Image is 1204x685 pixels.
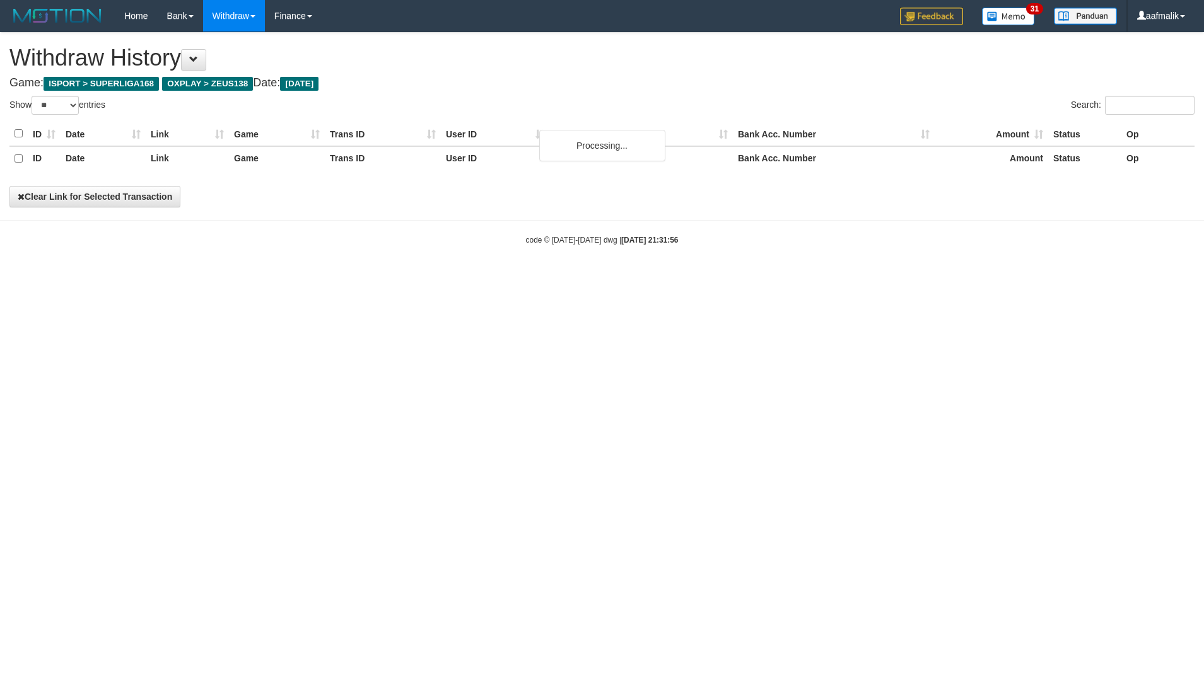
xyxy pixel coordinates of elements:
th: Game [229,122,325,146]
label: Search: [1071,96,1195,115]
th: Bank Acc. Name [549,122,733,146]
th: Amount [935,122,1048,146]
select: Showentries [32,96,79,115]
div: Processing... [539,130,665,161]
th: Date [61,146,146,171]
th: Op [1121,122,1195,146]
th: Bank Acc. Number [733,122,935,146]
th: Link [146,122,229,146]
button: Clear Link for Selected Transaction [9,186,180,207]
th: User ID [441,122,549,146]
th: Link [146,146,229,171]
h4: Game: Date: [9,77,1195,89]
th: Game [229,146,325,171]
span: ISPORT > SUPERLIGA168 [44,77,159,91]
th: Status [1048,122,1121,146]
th: User ID [441,146,549,171]
img: Feedback.jpg [900,8,963,25]
h1: Withdraw History [9,45,1195,71]
th: Date [61,122,146,146]
strong: [DATE] 21:31:56 [621,236,678,245]
label: Show entries [9,96,105,115]
span: [DATE] [280,77,319,91]
img: Button%20Memo.svg [982,8,1035,25]
th: Status [1048,146,1121,171]
input: Search: [1105,96,1195,115]
th: ID [28,146,61,171]
img: panduan.png [1054,8,1117,25]
th: Op [1121,146,1195,171]
span: 31 [1026,3,1043,14]
small: code © [DATE]-[DATE] dwg | [526,236,679,245]
th: Amount [935,146,1048,171]
th: ID [28,122,61,146]
th: Trans ID [325,146,441,171]
th: Bank Acc. Number [733,146,935,171]
th: Trans ID [325,122,441,146]
img: MOTION_logo.png [9,6,105,25]
span: OXPLAY > ZEUS138 [162,77,253,91]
